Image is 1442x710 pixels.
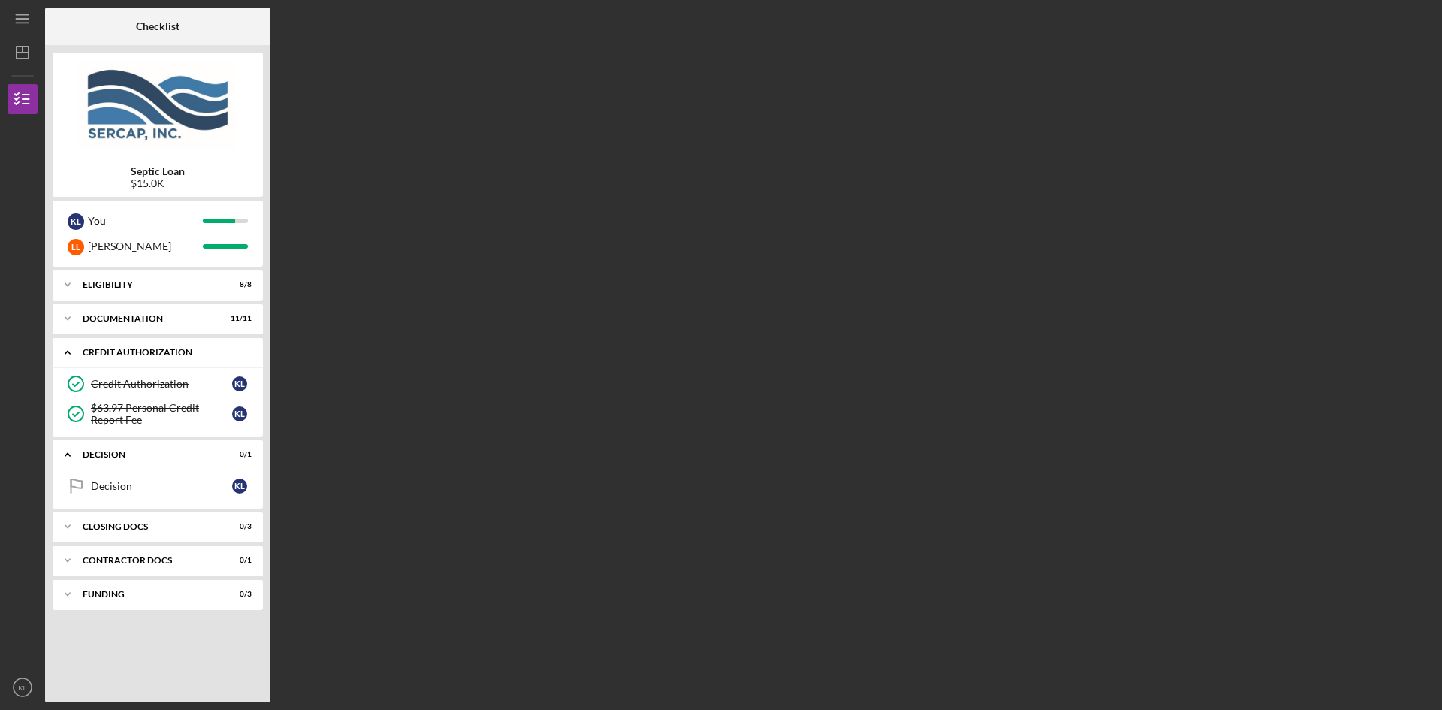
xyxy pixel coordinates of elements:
div: K L [232,479,247,494]
div: 11 / 11 [225,314,252,323]
div: 0 / 1 [225,556,252,565]
div: Decision [91,480,232,492]
div: Eligibility [83,280,214,289]
text: KL [18,684,27,692]
div: 0 / 1 [225,450,252,459]
img: Product logo [53,60,263,150]
div: [PERSON_NAME] [88,234,203,259]
a: DecisionKL [60,471,255,501]
a: Credit AuthorizationKL [60,369,255,399]
b: Septic Loan [131,165,185,177]
div: CREDIT AUTHORIZATION [83,348,244,357]
button: KL [8,672,38,702]
div: Decision [83,450,214,459]
div: Contractor Docs [83,556,214,565]
div: You [88,208,203,234]
div: K L [68,213,84,230]
div: $63.97 Personal Credit Report Fee [91,402,232,426]
a: $63.97 Personal Credit Report FeeKL [60,399,255,429]
div: Credit Authorization [91,378,232,390]
div: Funding [83,590,214,599]
div: L L [68,239,84,255]
div: K L [232,376,247,391]
div: 8 / 8 [225,280,252,289]
div: 0 / 3 [225,590,252,599]
div: Documentation [83,314,214,323]
b: Checklist [136,20,179,32]
div: K L [232,406,247,421]
div: $15.0K [131,177,185,189]
div: CLOSING DOCS [83,522,214,531]
div: 0 / 3 [225,522,252,531]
